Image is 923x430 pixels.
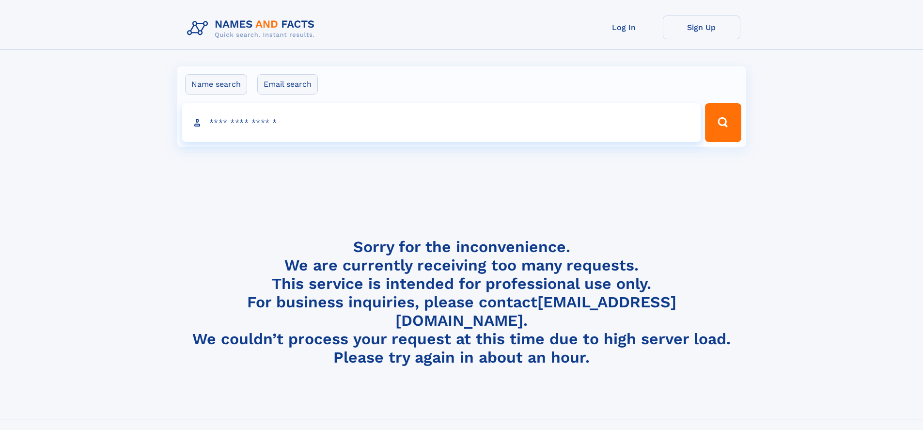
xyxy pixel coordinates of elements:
[185,74,247,95] label: Name search
[183,238,740,367] h4: Sorry for the inconvenience. We are currently receiving too many requests. This service is intend...
[663,16,740,39] a: Sign Up
[395,293,676,330] a: [EMAIL_ADDRESS][DOMAIN_NAME]
[585,16,663,39] a: Log In
[182,103,701,142] input: search input
[257,74,318,95] label: Email search
[183,16,323,42] img: Logo Names and Facts
[705,103,741,142] button: Search Button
